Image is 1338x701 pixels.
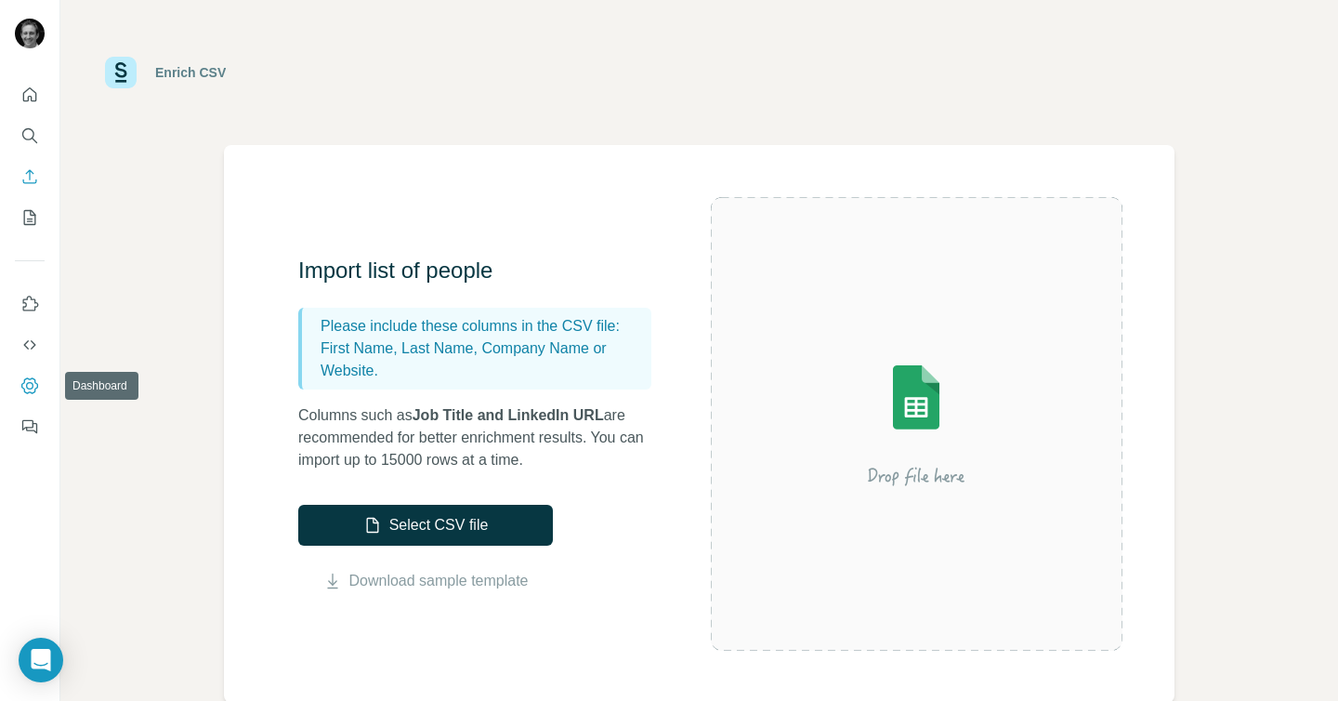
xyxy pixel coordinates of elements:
button: Search [15,119,45,152]
button: Quick start [15,78,45,112]
img: Surfe Logo [105,57,137,88]
span: Job Title and LinkedIn URL [413,407,604,423]
button: Select CSV file [298,505,553,546]
button: My lists [15,201,45,234]
p: First Name, Last Name, Company Name or Website. [321,337,644,382]
button: Use Surfe API [15,328,45,362]
p: Please include these columns in the CSV file: [321,315,644,337]
button: Enrich CSV [15,160,45,193]
p: Columns such as are recommended for better enrichment results. You can import up to 15000 rows at... [298,404,670,471]
button: Download sample template [298,570,553,592]
div: Enrich CSV [155,63,226,82]
h3: Import list of people [298,256,670,285]
button: Dashboard [15,369,45,403]
button: Feedback [15,410,45,443]
a: Download sample template [349,570,529,592]
img: Surfe Illustration - Drop file here or select below [749,312,1083,536]
div: Open Intercom Messenger [19,638,63,682]
button: Use Surfe on LinkedIn [15,287,45,321]
img: Avatar [15,19,45,48]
